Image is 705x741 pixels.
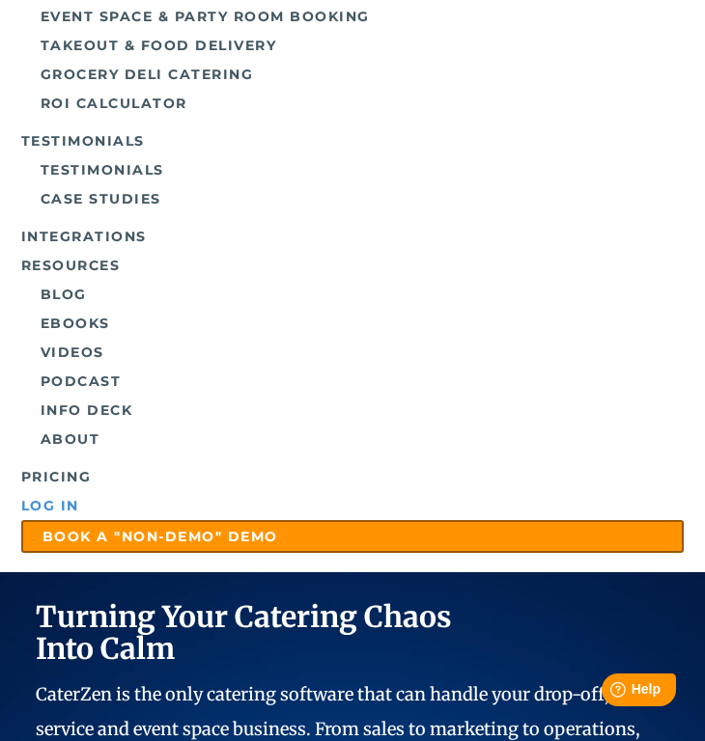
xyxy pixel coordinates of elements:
a: Resources [21,251,684,280]
a: Takeout & Food Delivery [21,31,684,60]
a: About [21,425,684,453]
a: Videos [21,338,684,367]
a: ROI Calculator [21,89,684,118]
a: Pricing [21,462,684,491]
a: Testimonials [21,155,684,184]
a: Log in [21,491,684,520]
a: Blog [21,280,684,309]
a: Podcast [21,367,684,396]
a: eBooks [21,309,684,338]
a: Info Deck [21,396,684,425]
a: Book a "Non-Demo" Demo [21,520,684,553]
a: Grocery Deli Catering [21,60,684,89]
iframe: Help widget launcher [533,666,684,720]
a: Event Space & Party Room Booking [21,2,684,31]
a: Case Studies [21,184,684,213]
a: Testimonials [21,126,684,155]
span: Turning Your Catering Chaos Into Calm [36,598,452,667]
a: Integrations [21,222,684,251]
